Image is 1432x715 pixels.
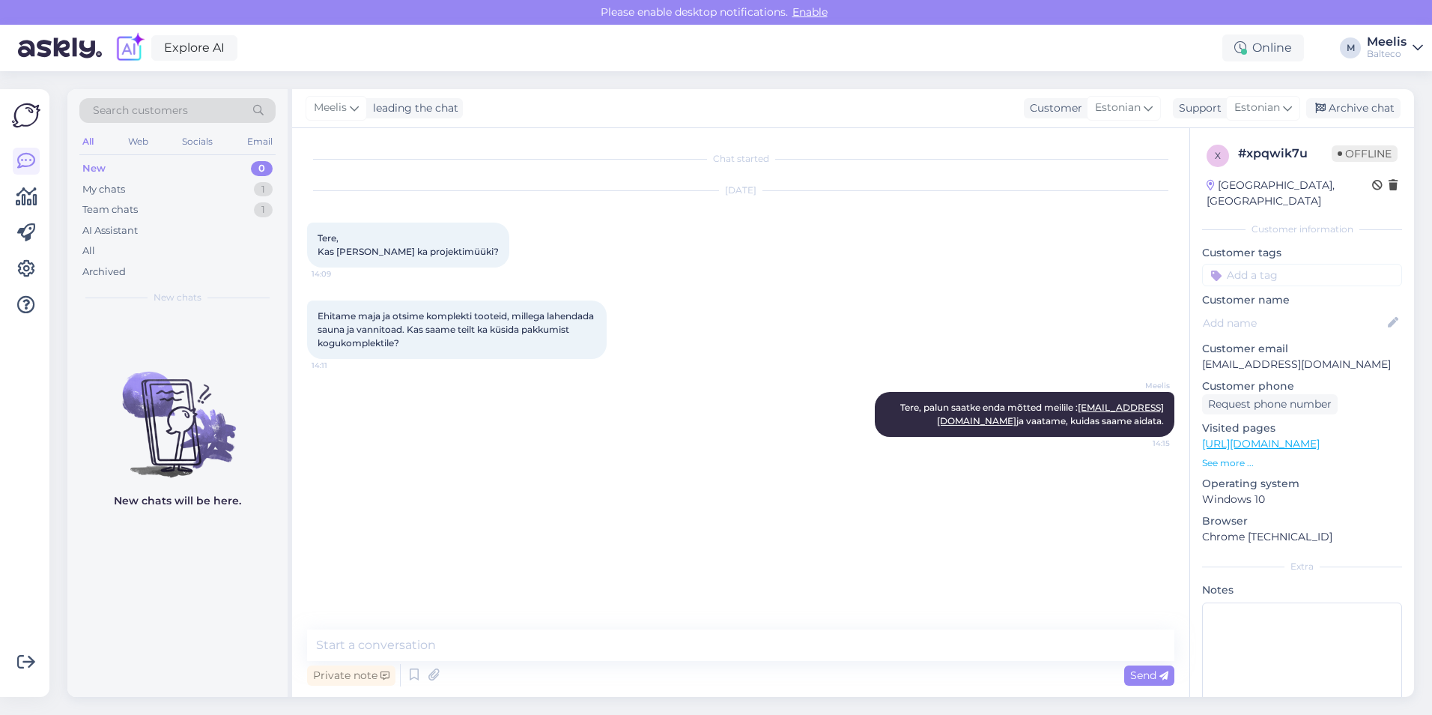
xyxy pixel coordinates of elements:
[1202,492,1402,507] p: Windows 10
[82,202,138,217] div: Team chats
[788,5,832,19] span: Enable
[254,182,273,197] div: 1
[82,182,125,197] div: My chats
[1202,476,1402,492] p: Operating system
[367,100,458,116] div: leading the chat
[93,103,188,118] span: Search customers
[318,310,596,349] span: Ehitame maja ja otsime komplekti tooteid, millega lahendada sauna ja vannitoad. Kas saame teilt k...
[1202,456,1402,470] p: See more ...
[1203,315,1385,331] input: Add name
[1202,292,1402,308] p: Customer name
[1340,37,1361,58] div: M
[1306,98,1401,118] div: Archive chat
[114,32,145,64] img: explore-ai
[1114,380,1170,391] span: Meelis
[1367,36,1407,48] div: Meelis
[1095,100,1141,116] span: Estonian
[1202,437,1320,450] a: [URL][DOMAIN_NAME]
[12,101,40,130] img: Askly Logo
[1332,145,1398,162] span: Offline
[1207,178,1372,209] div: [GEOGRAPHIC_DATA], [GEOGRAPHIC_DATA]
[1202,264,1402,286] input: Add a tag
[1024,100,1082,116] div: Customer
[307,184,1174,197] div: [DATE]
[1202,341,1402,357] p: Customer email
[1215,150,1221,161] span: x
[1202,378,1402,394] p: Customer phone
[1202,245,1402,261] p: Customer tags
[67,345,288,480] img: No chats
[251,161,273,176] div: 0
[1173,100,1222,116] div: Support
[254,202,273,217] div: 1
[1202,223,1402,236] div: Customer information
[1367,48,1407,60] div: Balteco
[1130,669,1168,682] span: Send
[154,291,201,304] span: New chats
[82,223,138,238] div: AI Assistant
[314,100,347,116] span: Meelis
[82,265,126,280] div: Archived
[82,244,95,259] div: All
[1202,513,1402,529] p: Browser
[1202,357,1402,372] p: [EMAIL_ADDRESS][DOMAIN_NAME]
[114,493,241,509] p: New chats will be here.
[79,132,97,151] div: All
[1234,100,1280,116] span: Estonian
[82,161,106,176] div: New
[1202,394,1338,414] div: Request phone number
[244,132,276,151] div: Email
[1202,560,1402,573] div: Extra
[1222,34,1304,61] div: Online
[179,132,216,151] div: Socials
[312,360,368,371] span: 14:11
[1202,420,1402,436] p: Visited pages
[900,402,1164,426] span: Tere, palun saatke enda mõtted meilile : ja vaatame, kuidas saame aidata.
[1202,529,1402,545] p: Chrome [TECHNICAL_ID]
[307,666,395,686] div: Private note
[1114,438,1170,449] span: 14:15
[307,152,1174,166] div: Chat started
[151,35,237,61] a: Explore AI
[318,232,499,257] span: Tere, Kas [PERSON_NAME] ka projektimüüki?
[1238,145,1332,163] div: # xpqwik7u
[312,268,368,280] span: 14:09
[125,132,151,151] div: Web
[1367,36,1423,60] a: MeelisBalteco
[1202,582,1402,598] p: Notes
